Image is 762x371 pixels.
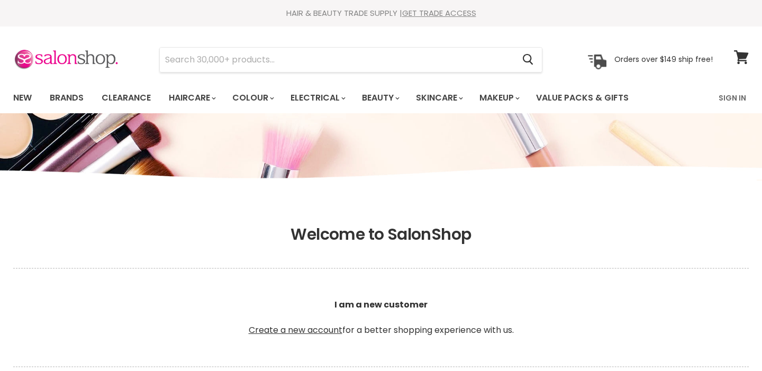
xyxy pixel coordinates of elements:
a: Skincare [408,87,469,109]
input: Search [160,48,514,72]
a: Brands [42,87,92,109]
p: Orders over $149 ship free! [614,55,713,64]
p: for a better shopping experience with us. [13,273,749,362]
ul: Main menu [5,83,675,113]
a: Sign In [712,87,752,109]
a: Haircare [161,87,222,109]
a: New [5,87,40,109]
button: Search [514,48,542,72]
a: Create a new account [249,324,342,336]
h1: Welcome to SalonShop [13,225,749,244]
a: Clearance [94,87,159,109]
a: GET TRADE ACCESS [402,7,476,19]
form: Product [159,47,542,73]
a: Beauty [354,87,406,109]
a: Makeup [471,87,526,109]
a: Colour [224,87,280,109]
b: I am a new customer [334,298,428,311]
a: Electrical [283,87,352,109]
a: Value Packs & Gifts [528,87,637,109]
